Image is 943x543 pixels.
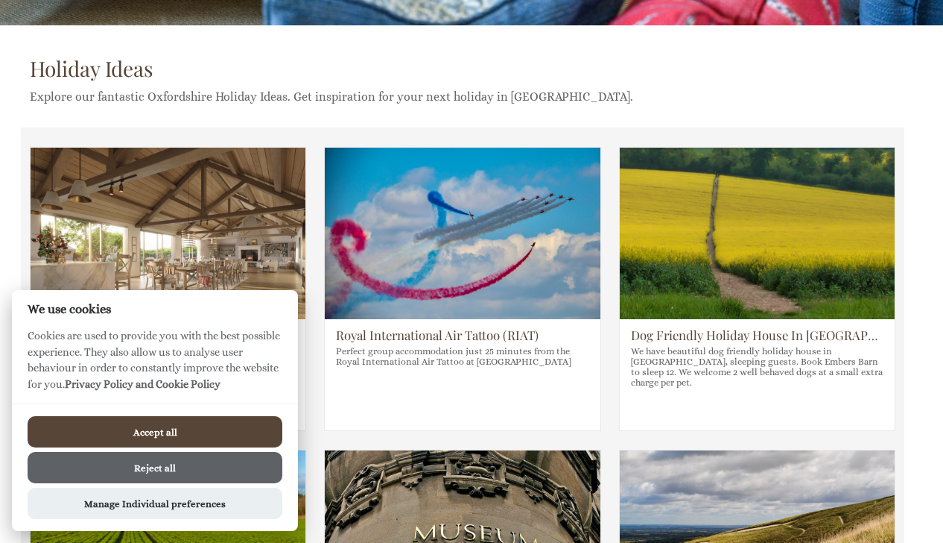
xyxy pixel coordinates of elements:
a: Royal International Air Tattoo (RIAT) [336,327,539,343]
h2: We use cookies [12,302,298,316]
img: 'Dog Friendly Holiday House In Oxfordshire' - Holiday Ideas [620,148,895,320]
p: Perfect group accommodation just 25 minutes from the Royal International Air Tattoo at [GEOGRAPHI... [325,346,600,367]
button: Reject all [28,452,282,483]
a: Dog Friendly Holiday House In [GEOGRAPHIC_DATA] [631,327,933,343]
p: We have beautiful dog friendly holiday house in [GEOGRAPHIC_DATA], sleeping guests. Book Embers B... [620,346,895,388]
img: 'Large Group Accommodation for 12 guests' - Holiday Ideas [31,148,305,320]
button: Manage Individual preferences [28,488,282,519]
a: Privacy Policy and Cookie Policy [65,378,220,390]
button: Accept all [28,416,282,448]
p: Explore our fantastic Oxfordshire Holiday Ideas. Get inspiration for your next holiday in [GEOGRA... [30,90,895,104]
h1: Holiday Ideas [30,54,895,82]
img: 'Royal International Air Tattoo (RIAT)' - Holiday Ideas [325,148,600,320]
p: Cookies are used to provide you with the best possible experience. They also allow us to analyse ... [12,328,298,404]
